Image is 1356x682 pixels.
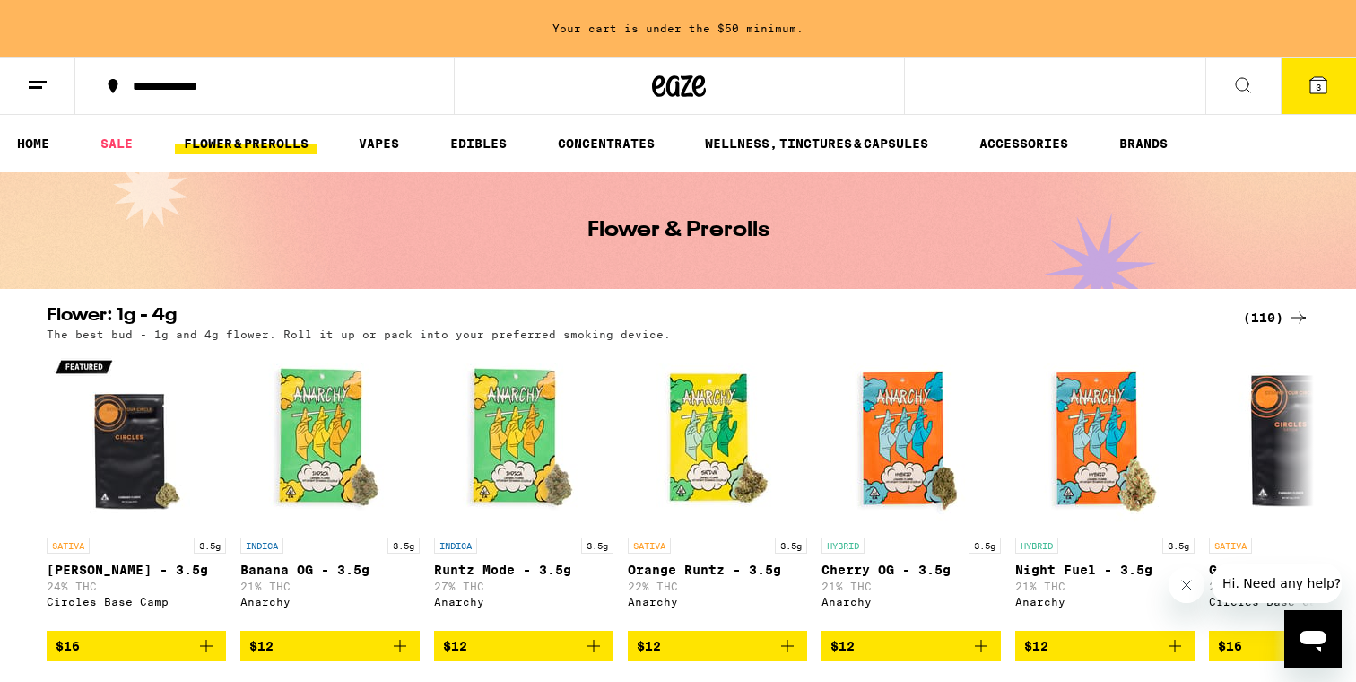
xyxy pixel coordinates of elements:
[240,563,420,577] p: Banana OG - 3.5g
[8,133,58,154] a: HOME
[628,581,807,592] p: 22% THC
[1015,596,1195,608] div: Anarchy
[821,349,1001,631] a: Open page for Cherry OG - 3.5g from Anarchy
[821,349,1001,529] img: Anarchy - Cherry OG - 3.5g
[47,563,226,577] p: [PERSON_NAME] - 3.5g
[443,639,467,653] span: $12
[350,133,408,154] a: VAPES
[1015,349,1195,529] img: Anarchy - Night Fuel - 3.5g
[628,538,671,554] p: SATIVA
[549,133,664,154] a: CONCENTRATES
[628,349,807,529] img: Anarchy - Orange Runtz - 3.5g
[441,133,516,154] a: EDIBLES
[1284,610,1342,668] iframe: Button to launch messaging window
[47,349,226,529] img: Circles Base Camp - Gush Rush - 3.5g
[969,538,1001,554] p: 3.5g
[240,349,420,529] img: Anarchy - Banana OG - 3.5g
[581,538,613,554] p: 3.5g
[240,631,420,661] button: Add to bag
[1024,639,1048,653] span: $12
[47,328,671,340] p: The best bud - 1g and 4g flower. Roll it up or pack into your preferred smoking device.
[194,538,226,554] p: 3.5g
[47,307,1221,328] h2: Flower: 1g - 4g
[1243,307,1309,328] a: (110)
[1015,563,1195,577] p: Night Fuel - 3.5g
[47,596,226,608] div: Circles Base Camp
[434,581,613,592] p: 27% THC
[434,538,477,554] p: INDICA
[970,133,1077,154] a: ACCESSORIES
[1015,631,1195,661] button: Add to bag
[1281,58,1356,114] button: 3
[47,581,226,592] p: 24% THC
[821,631,1001,661] button: Add to bag
[1110,133,1177,154] a: BRANDS
[1015,581,1195,592] p: 21% THC
[47,631,226,661] button: Add to bag
[628,349,807,631] a: Open page for Orange Runtz - 3.5g from Anarchy
[47,538,90,554] p: SATIVA
[434,349,613,631] a: Open page for Runtz Mode - 3.5g from Anarchy
[240,349,420,631] a: Open page for Banana OG - 3.5g from Anarchy
[628,631,807,661] button: Add to bag
[1316,82,1321,92] span: 3
[1212,564,1342,603] iframe: Message from company
[240,538,283,554] p: INDICA
[240,581,420,592] p: 21% THC
[1209,538,1252,554] p: SATIVA
[434,349,613,529] img: Anarchy - Runtz Mode - 3.5g
[47,349,226,631] a: Open page for Gush Rush - 3.5g from Circles Base Camp
[821,563,1001,577] p: Cherry OG - 3.5g
[1015,538,1058,554] p: HYBRID
[434,596,613,608] div: Anarchy
[249,639,274,653] span: $12
[821,581,1001,592] p: 21% THC
[1218,639,1242,653] span: $16
[1162,538,1195,554] p: 3.5g
[587,220,769,241] h1: Flower & Prerolls
[387,538,420,554] p: 3.5g
[696,133,937,154] a: WELLNESS, TINCTURES & CAPSULES
[628,563,807,577] p: Orange Runtz - 3.5g
[240,596,420,608] div: Anarchy
[91,133,142,154] a: SALE
[56,639,80,653] span: $16
[830,639,855,653] span: $12
[628,596,807,608] div: Anarchy
[637,639,661,653] span: $12
[821,538,865,554] p: HYBRID
[1015,349,1195,631] a: Open page for Night Fuel - 3.5g from Anarchy
[434,631,613,661] button: Add to bag
[1169,567,1204,603] iframe: Close message
[775,538,807,554] p: 3.5g
[434,563,613,577] p: Runtz Mode - 3.5g
[175,133,317,154] a: FLOWER & PREROLLS
[821,596,1001,608] div: Anarchy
